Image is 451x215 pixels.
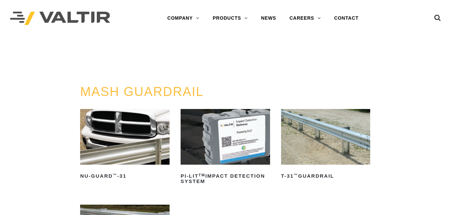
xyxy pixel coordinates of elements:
sup: TM [199,173,205,177]
img: Valtir [10,12,110,25]
h2: NU-GUARD -31 [80,171,170,181]
a: PRODUCTS [206,12,254,25]
a: PI-LITTMImpact Detection System [181,109,270,187]
a: COMPANY [161,12,206,25]
a: NEWS [254,12,283,25]
a: T-31™Guardrail [281,109,371,181]
a: MASH GUARDRAIL [80,85,204,99]
sup: ™ [113,173,117,177]
a: CONTACT [327,12,365,25]
a: CAREERS [283,12,327,25]
h2: T-31 Guardrail [281,171,371,181]
a: NU-GUARD™-31 [80,109,170,181]
sup: ™ [294,173,298,177]
h2: PI-LIT Impact Detection System [181,171,270,187]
